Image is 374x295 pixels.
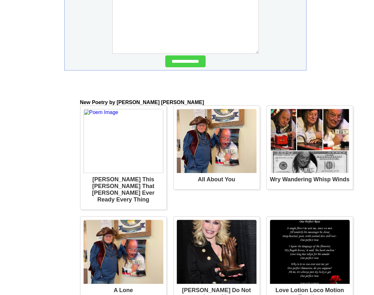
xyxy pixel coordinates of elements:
a: Poem Image All About You [177,109,256,186]
b: New Poetry by [PERSON_NAME] [PERSON_NAME] [80,100,204,105]
a: Poem Image Wry Wandering Whisp Winds [270,109,350,186]
img: Poem Image [177,109,256,173]
div: [PERSON_NAME] This [PERSON_NAME] That [PERSON_NAME] Ever Ready Every Thing [84,173,163,206]
img: Poem Image [177,220,256,284]
div: Wry Wandering Whisp Winds [270,173,350,186]
img: Poem Image [270,109,350,173]
img: Poem Image [84,220,163,284]
div: All About You [177,173,256,186]
a: Poem Image [PERSON_NAME] This [PERSON_NAME] That [PERSON_NAME] Ever Ready Every Thing [84,109,163,206]
img: Poem Image [270,220,350,284]
img: Poem Image [84,109,163,173]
